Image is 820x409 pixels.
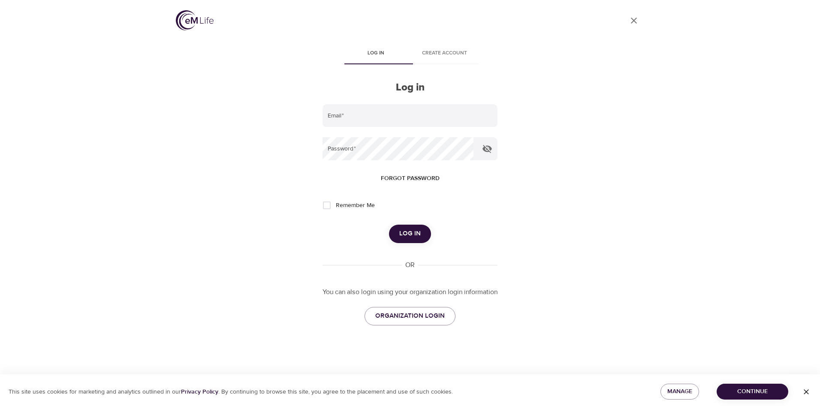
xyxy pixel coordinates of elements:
div: disabled tabs example [323,44,497,64]
a: ORGANIZATION LOGIN [365,307,455,325]
button: Manage [660,384,699,400]
h2: Log in [323,81,497,94]
div: OR [402,260,418,270]
span: Log in [399,228,421,239]
p: You can also login using your organization login information [323,287,497,297]
span: Create account [415,49,473,58]
button: Forgot password [377,171,443,186]
a: close [624,10,644,31]
span: ORGANIZATION LOGIN [375,310,445,322]
span: Manage [667,386,692,397]
span: Forgot password [381,173,440,184]
img: logo [176,10,214,30]
a: Privacy Policy [181,388,218,396]
span: Remember Me [336,201,375,210]
button: Log in [389,225,431,243]
span: Log in [347,49,405,58]
button: Continue [717,384,788,400]
span: Continue [724,386,781,397]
